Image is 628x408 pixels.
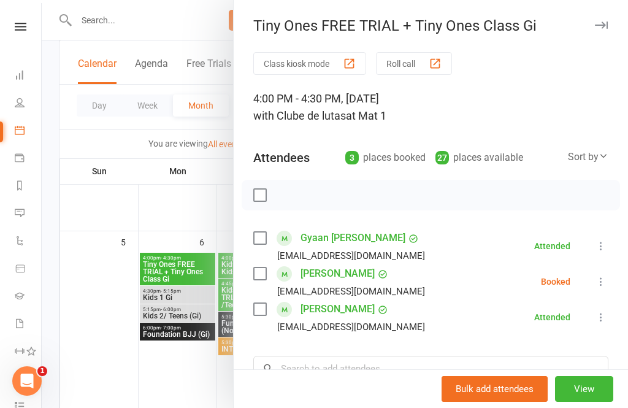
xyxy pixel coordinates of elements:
button: Class kiosk mode [253,52,366,75]
iframe: Intercom live chat [12,366,42,396]
a: Payments [15,145,42,173]
div: Tiny Ones FREE TRIAL + Tiny Ones Class Gi [234,17,628,34]
span: 1 [37,366,47,376]
div: Attended [534,313,570,321]
div: Attendees [253,149,310,166]
a: People [15,90,42,118]
span: with Clube de lutas [253,109,346,122]
div: places available [435,149,523,166]
div: Attended [534,242,570,250]
div: Sort by [568,149,608,165]
div: Booked [541,277,570,286]
a: [PERSON_NAME] [301,264,375,283]
a: [PERSON_NAME] [301,299,375,319]
div: [EMAIL_ADDRESS][DOMAIN_NAME] [277,319,425,335]
input: Search to add attendees [253,356,608,382]
div: places booked [345,149,426,166]
button: Roll call [376,52,452,75]
div: 3 [345,151,359,164]
div: 4:00 PM - 4:30 PM, [DATE] [253,90,608,125]
a: Reports [15,173,42,201]
button: Bulk add attendees [442,376,548,402]
a: Gyaan [PERSON_NAME] [301,228,405,248]
a: Calendar [15,118,42,145]
button: View [555,376,613,402]
a: Product Sales [15,256,42,283]
a: Dashboard [15,63,42,90]
span: at Mat 1 [346,109,386,122]
div: 27 [435,151,449,164]
div: [EMAIL_ADDRESS][DOMAIN_NAME] [277,248,425,264]
div: [EMAIL_ADDRESS][DOMAIN_NAME] [277,283,425,299]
